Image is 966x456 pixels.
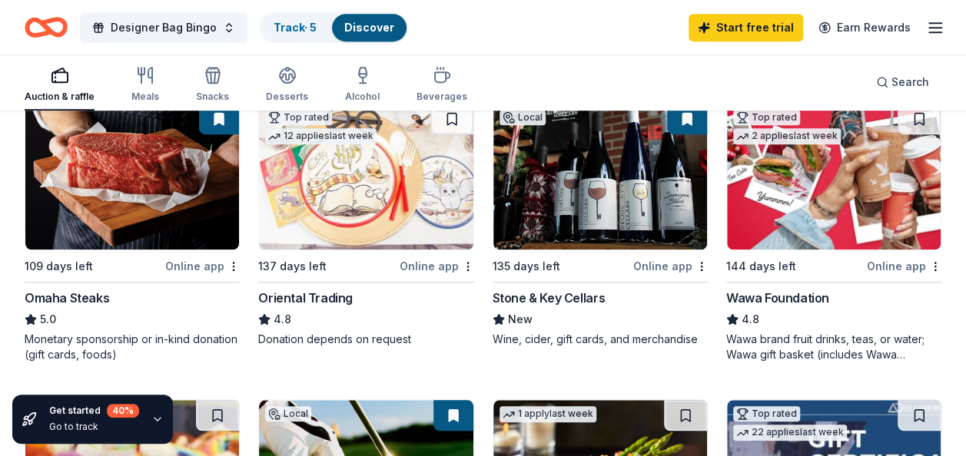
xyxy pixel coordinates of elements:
[809,14,920,41] a: Earn Rewards
[417,60,467,111] button: Beverages
[500,110,546,125] div: Local
[867,256,941,276] div: Online app
[265,110,332,125] div: Top rated
[25,9,68,45] a: Home
[196,60,229,111] button: Snacks
[726,103,941,362] a: Image for Wawa FoundationTop rated2 applieslast week144 days leftOnline appWawa Foundation4.8Wawa...
[40,310,56,329] span: 5.0
[733,425,847,441] div: 22 applies last week
[633,256,708,276] div: Online app
[131,60,159,111] button: Meals
[260,12,408,43] button: Track· 5Discover
[493,257,560,276] div: 135 days left
[258,289,353,307] div: Oriental Trading
[25,257,93,276] div: 109 days left
[726,289,829,307] div: Wawa Foundation
[742,310,759,329] span: 4.8
[274,21,317,34] a: Track· 5
[49,421,139,433] div: Go to track
[25,60,95,111] button: Auction & raffle
[727,104,941,249] img: Image for Wawa Foundation
[493,289,605,307] div: Stone & Key Cellars
[266,60,308,111] button: Desserts
[400,256,474,276] div: Online app
[345,91,380,103] div: Alcohol
[111,18,217,37] span: Designer Bag Bingo
[25,289,109,307] div: Omaha Steaks
[266,91,308,103] div: Desserts
[417,91,467,103] div: Beverages
[259,104,473,249] img: Image for Oriental Trading
[258,332,473,347] div: Donation depends on request
[689,14,803,41] a: Start free trial
[493,332,708,347] div: Wine, cider, gift cards, and merchandise
[80,12,247,43] button: Designer Bag Bingo
[265,406,311,421] div: Local
[345,60,380,111] button: Alcohol
[274,310,291,329] span: 4.8
[726,257,796,276] div: 144 days left
[493,104,707,249] img: Image for Stone & Key Cellars
[165,256,240,276] div: Online app
[493,103,708,347] a: Image for Stone & Key CellarsLocal135 days leftOnline appStone & Key CellarsNewWine, cider, gift ...
[726,332,941,362] div: Wawa brand fruit drinks, teas, or water; Wawa gift basket (includes Wawa products and coupons)
[733,110,800,125] div: Top rated
[258,257,327,276] div: 137 days left
[25,104,239,249] img: Image for Omaha Steaks
[25,91,95,103] div: Auction & raffle
[500,406,596,422] div: 1 apply last week
[107,404,139,418] div: 40 %
[265,128,377,144] div: 12 applies last week
[733,406,800,421] div: Top rated
[131,91,159,103] div: Meals
[25,103,240,362] a: Image for Omaha Steaks 109 days leftOnline appOmaha Steaks5.0Monetary sponsorship or in-kind dona...
[864,67,941,97] button: Search
[508,310,533,329] span: New
[733,128,841,144] div: 2 applies last week
[891,73,929,91] span: Search
[258,103,473,347] a: Image for Oriental TradingTop rated12 applieslast week137 days leftOnline appOriental Trading4.8D...
[49,404,139,418] div: Get started
[25,332,240,362] div: Monetary sponsorship or in-kind donation (gift cards, foods)
[344,21,394,34] a: Discover
[196,91,229,103] div: Snacks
